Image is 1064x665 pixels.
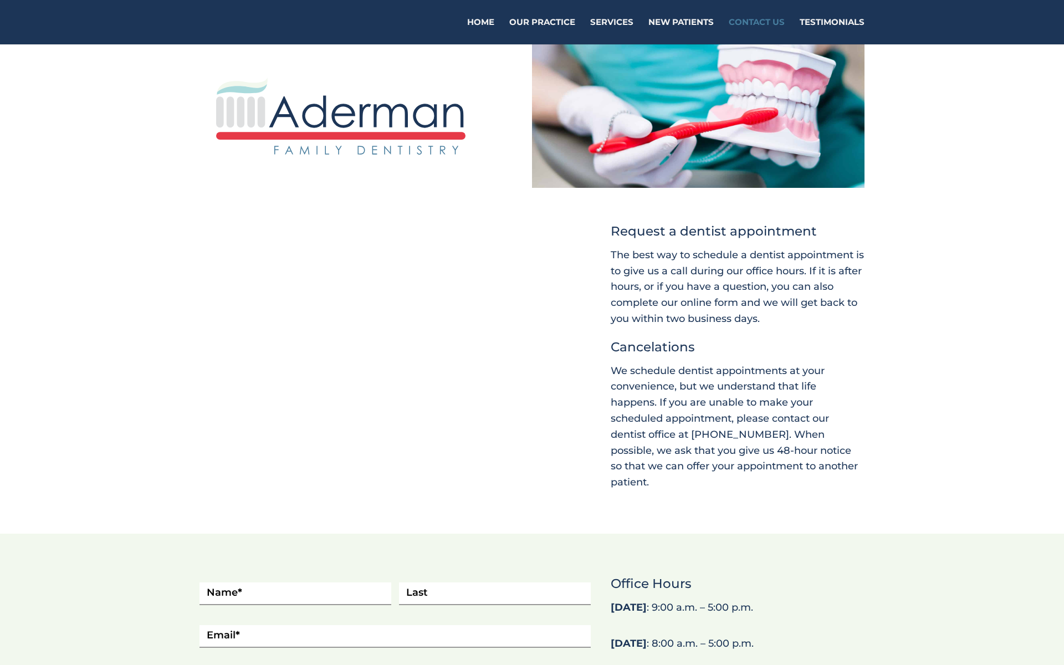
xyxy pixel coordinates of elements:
[800,18,864,44] a: Testimonials
[611,636,864,662] p: : 8:00 a.m. – 5:00 p.m.
[648,18,714,44] a: New Patients
[467,18,494,44] a: Home
[611,363,864,490] p: We schedule dentist appointments at your convenience, but we understand that life happens. If you...
[590,18,633,44] a: Services
[216,78,465,155] img: aderman-logo-full-color-on-transparent-vector
[611,574,864,600] h2: Office Hours
[611,247,864,327] p: The best way to schedule a dentist appointment is to give us a call during our office hours. If i...
[611,637,647,649] strong: [DATE]
[611,337,864,363] h2: Cancelations
[509,18,575,44] a: Our Practice
[611,601,647,613] strong: [DATE]
[611,221,864,247] h2: Request a dentist appointment
[729,18,785,44] a: Contact Us
[611,600,864,626] p: : 9:00 a.m. – 5:00 p.m.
